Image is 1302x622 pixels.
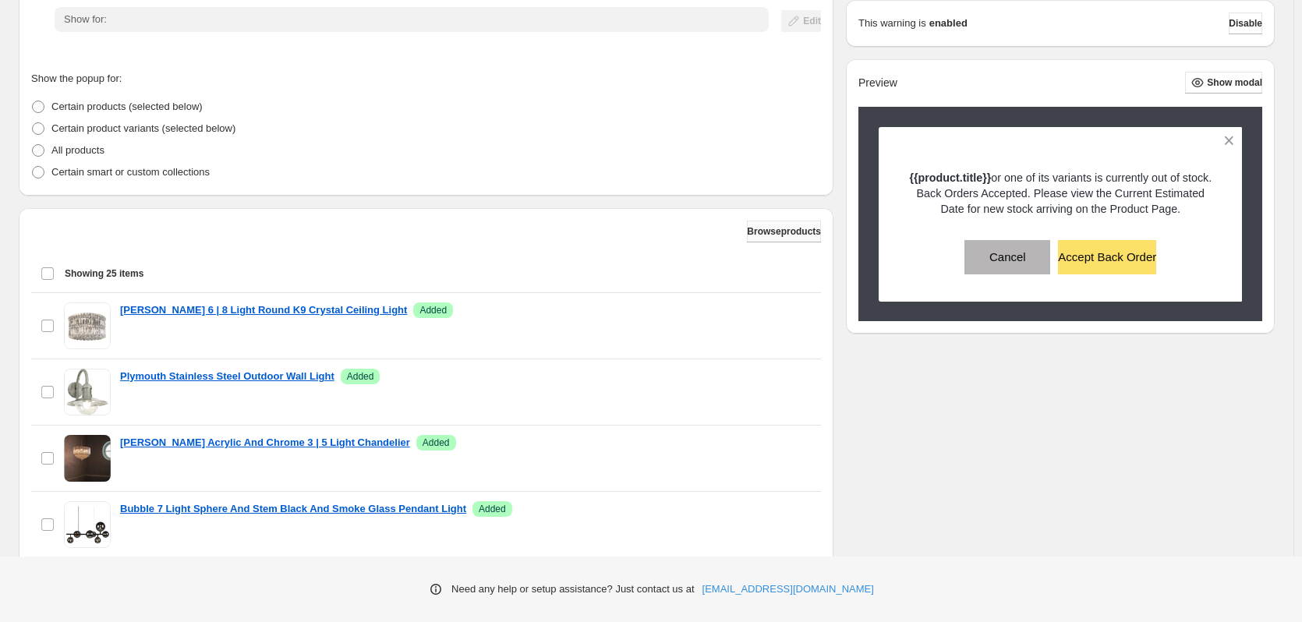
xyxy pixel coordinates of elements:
p: Certain smart or custom collections [51,164,210,180]
p: All products [51,143,104,158]
span: Show modal [1207,76,1262,89]
h2: Preview [858,76,897,90]
a: [PERSON_NAME] Acrylic And Chrome 3 | 5 Light Chandelier [120,435,410,451]
a: Bubble 7 Light Sphere And Stem Black And Smoke Glass Pendant Light [120,501,466,517]
p: or one of its variants is currently out of stock. Back Orders Accepted. Please view the Current E... [906,170,1215,217]
span: Disable [1229,17,1262,30]
a: [EMAIL_ADDRESS][DOMAIN_NAME] [702,581,874,597]
a: [PERSON_NAME] 6 | 8 Light Round K9 Crystal Ceiling Light [120,302,407,318]
span: Showing 25 items [65,267,143,280]
strong: enabled [929,16,968,31]
p: This warning is [858,16,926,31]
img: Otis Clear Acrylic And Chrome 3 | 5 Light Chandelier [64,435,111,482]
img: Bubble 7 Light Sphere And Stem Black And Smoke Glass Pendant Light [64,501,111,548]
span: Added [479,503,506,515]
a: Plymouth Stainless Steel Outdoor Wall Light [120,369,334,384]
span: Certain products (selected below) [51,101,203,112]
button: Accept Back Order [1058,240,1156,274]
strong: {{product.title}} [909,171,991,184]
span: Show the popup for: [31,72,122,84]
button: Cancel [964,240,1050,274]
span: Added [423,436,450,449]
button: Disable [1229,12,1262,34]
span: Show for: [64,13,107,25]
span: Certain product variants (selected below) [51,122,235,134]
img: Dawn 6 | 8 Light Round K9 Crystal Ceiling Light [64,302,111,349]
button: Show modal [1185,72,1262,94]
img: Plymouth Stainless Steel Outdoor Wall Light [64,369,111,415]
span: Browse products [747,225,821,238]
button: Browseproducts [747,221,821,242]
span: Added [419,304,447,316]
span: Added [347,370,374,383]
